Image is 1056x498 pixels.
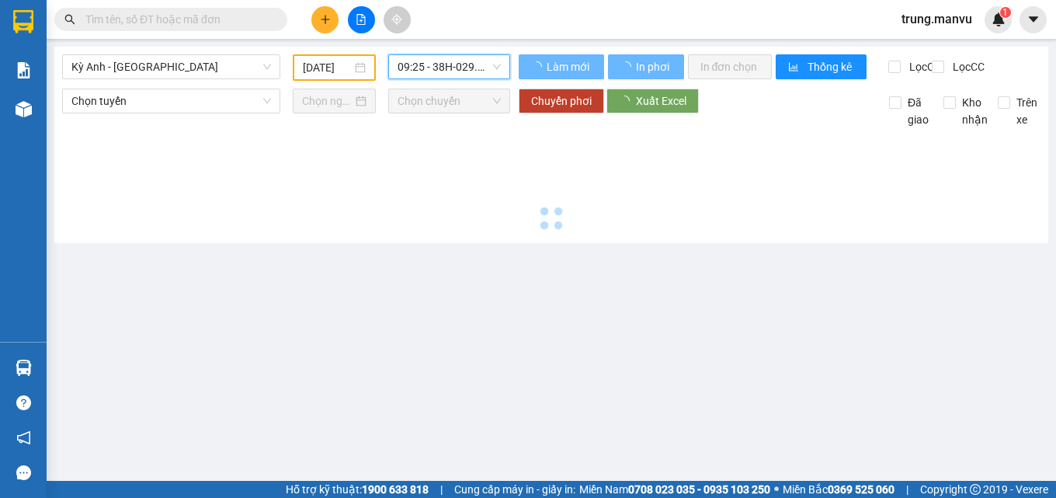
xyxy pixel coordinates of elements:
[808,58,854,75] span: Thống kê
[356,14,366,25] span: file-add
[688,54,773,79] button: In đơn chọn
[1020,6,1047,33] button: caret-down
[311,6,339,33] button: plus
[16,395,31,410] span: question-circle
[947,58,987,75] span: Lọc CC
[628,483,770,496] strong: 0708 023 035 - 0935 103 250
[783,481,894,498] span: Miền Bắc
[608,54,684,79] button: In phơi
[320,14,331,25] span: plus
[620,61,634,72] span: loading
[398,55,501,78] span: 09:25 - 38H-029.22
[71,89,271,113] span: Chọn tuyến
[440,481,443,498] span: |
[889,9,985,29] span: trung.manvu
[579,481,770,498] span: Miền Nam
[903,58,943,75] span: Lọc CR
[362,483,429,496] strong: 1900 633 818
[828,483,894,496] strong: 0369 525 060
[303,59,353,76] input: 11/09/2025
[956,94,994,128] span: Kho nhận
[64,14,75,25] span: search
[906,481,908,498] span: |
[454,481,575,498] span: Cung cấp máy in - giấy in:
[398,89,501,113] span: Chọn chuyến
[384,6,411,33] button: aim
[1010,94,1044,128] span: Trên xe
[16,465,31,480] span: message
[992,12,1006,26] img: icon-new-feature
[16,430,31,445] span: notification
[606,89,699,113] button: Xuất Excel
[531,61,544,72] span: loading
[547,58,592,75] span: Làm mới
[16,101,32,117] img: warehouse-icon
[85,11,269,28] input: Tìm tên, số ĐT hoặc mã đơn
[13,10,33,33] img: logo-vxr
[519,89,604,113] button: Chuyển phơi
[1000,7,1011,18] sup: 1
[16,360,32,376] img: warehouse-icon
[1026,12,1040,26] span: caret-down
[901,94,935,128] span: Đã giao
[788,61,801,74] span: bar-chart
[286,481,429,498] span: Hỗ trợ kỹ thuật:
[391,14,402,25] span: aim
[774,486,779,493] span: ⚪️
[71,55,271,78] span: Kỳ Anh - Hà Nội
[776,54,867,79] button: bar-chartThống kê
[970,484,981,495] span: copyright
[16,62,32,78] img: solution-icon
[1002,7,1008,18] span: 1
[348,6,375,33] button: file-add
[636,58,672,75] span: In phơi
[302,92,353,110] input: Chọn ngày
[519,54,604,79] button: Làm mới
